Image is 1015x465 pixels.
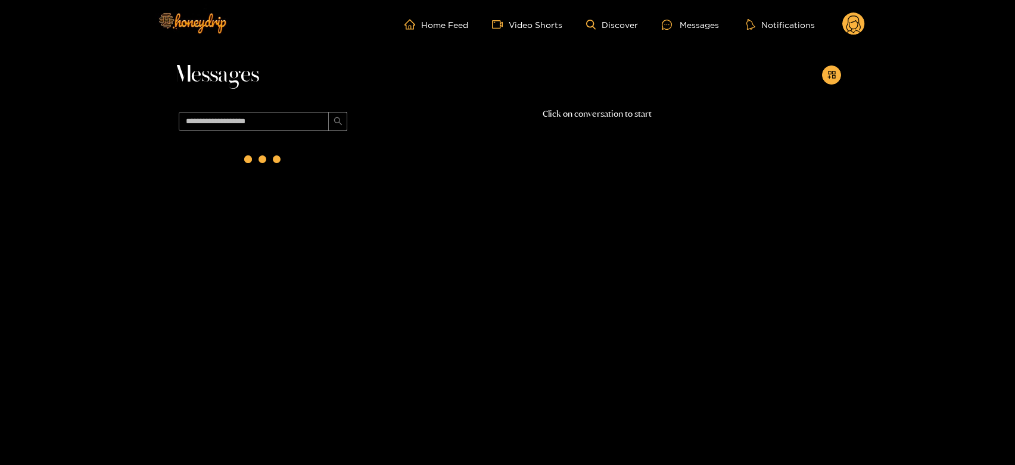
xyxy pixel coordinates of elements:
a: Video Shorts [492,19,562,30]
button: search [328,112,347,131]
span: Messages [174,61,259,89]
a: Home Feed [404,19,468,30]
span: appstore-add [827,70,836,80]
span: video-camera [492,19,509,30]
button: appstore-add [822,65,841,85]
span: home [404,19,421,30]
div: Messages [662,18,719,32]
span: search [334,117,343,127]
button: Notifications [743,18,818,30]
p: Click on conversation to start [353,107,841,121]
a: Discover [586,20,638,30]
